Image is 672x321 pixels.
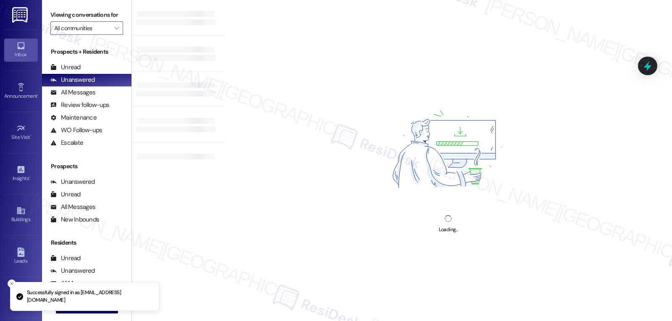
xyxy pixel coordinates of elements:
[54,21,110,35] input: All communities
[27,289,152,304] p: Successfully signed in as [EMAIL_ADDRESS][DOMAIN_NAME]
[4,245,38,268] a: Leads
[50,8,123,21] label: Viewing conversations for
[114,25,119,31] i: 
[50,203,95,211] div: All Messages
[4,286,38,309] a: Templates •
[50,113,97,122] div: Maintenance
[50,254,81,263] div: Unread
[50,76,95,84] div: Unanswered
[50,190,81,199] div: Unread
[29,174,30,180] span: •
[50,63,81,72] div: Unread
[50,266,95,275] div: Unanswered
[30,133,31,139] span: •
[50,101,109,110] div: Review follow-ups
[4,162,38,185] a: Insights •
[37,92,39,98] span: •
[439,225,458,234] div: Loading...
[50,88,95,97] div: All Messages
[12,7,29,23] img: ResiDesk Logo
[42,162,131,171] div: Prospects
[50,215,99,224] div: New Inbounds
[4,39,38,61] a: Inbox
[42,47,131,56] div: Prospects + Residents
[8,279,16,288] button: Close toast
[4,121,38,144] a: Site Visit •
[42,238,131,247] div: Residents
[4,204,38,226] a: Buildings
[50,177,95,186] div: Unanswered
[50,138,83,147] div: Escalate
[50,126,102,135] div: WO Follow-ups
